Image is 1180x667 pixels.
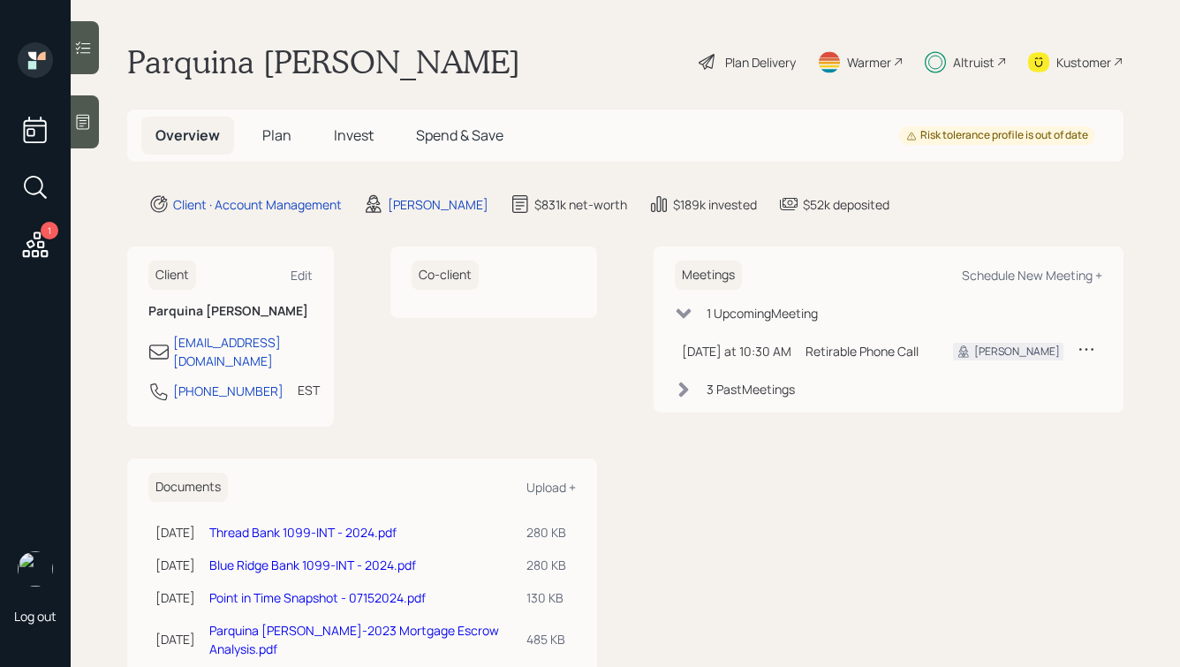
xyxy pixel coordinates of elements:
div: Plan Delivery [725,53,796,72]
a: Point in Time Snapshot - 07152024.pdf [209,589,426,606]
span: Spend & Save [416,125,503,145]
div: $831k net-worth [534,195,627,214]
div: Client · Account Management [173,195,342,214]
h6: Meetings [675,261,742,290]
div: Edit [291,267,313,284]
h6: Parquina [PERSON_NAME] [148,304,313,319]
div: Kustomer [1056,53,1111,72]
div: Risk tolerance profile is out of date [906,128,1088,143]
div: [PERSON_NAME] [974,344,1060,360]
div: 1 Upcoming Meeting [707,304,818,322]
div: Warmer [847,53,891,72]
div: Schedule New Meeting + [962,267,1102,284]
div: [DATE] at 10:30 AM [682,342,791,360]
div: 130 KB [526,588,569,607]
h6: Documents [148,473,228,502]
span: Invest [334,125,374,145]
div: $52k deposited [803,195,889,214]
div: [DATE] [155,523,195,542]
div: Log out [14,608,57,625]
h6: Co-client [412,261,479,290]
h1: Parquina [PERSON_NAME] [127,42,520,81]
div: 485 KB [526,630,569,648]
h6: Client [148,261,196,290]
div: [DATE] [155,588,195,607]
span: Overview [155,125,220,145]
div: Retirable Phone Call [806,342,925,360]
div: Altruist [953,53,995,72]
div: Upload + [526,479,576,496]
a: Blue Ridge Bank 1099-INT - 2024.pdf [209,557,416,573]
div: [PERSON_NAME] [388,195,488,214]
div: [PHONE_NUMBER] [173,382,284,400]
div: [DATE] [155,556,195,574]
div: [DATE] [155,630,195,648]
div: 280 KB [526,523,569,542]
div: 3 Past Meeting s [707,380,795,398]
div: 1 [41,222,58,239]
span: Plan [262,125,291,145]
div: $189k invested [673,195,757,214]
div: 280 KB [526,556,569,574]
a: Thread Bank 1099-INT - 2024.pdf [209,524,397,541]
div: EST [298,381,320,399]
div: [EMAIL_ADDRESS][DOMAIN_NAME] [173,333,313,370]
img: hunter_neumayer.jpg [18,551,53,587]
a: Parquina [PERSON_NAME]-2023 Mortgage Escrow Analysis.pdf [209,622,499,657]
